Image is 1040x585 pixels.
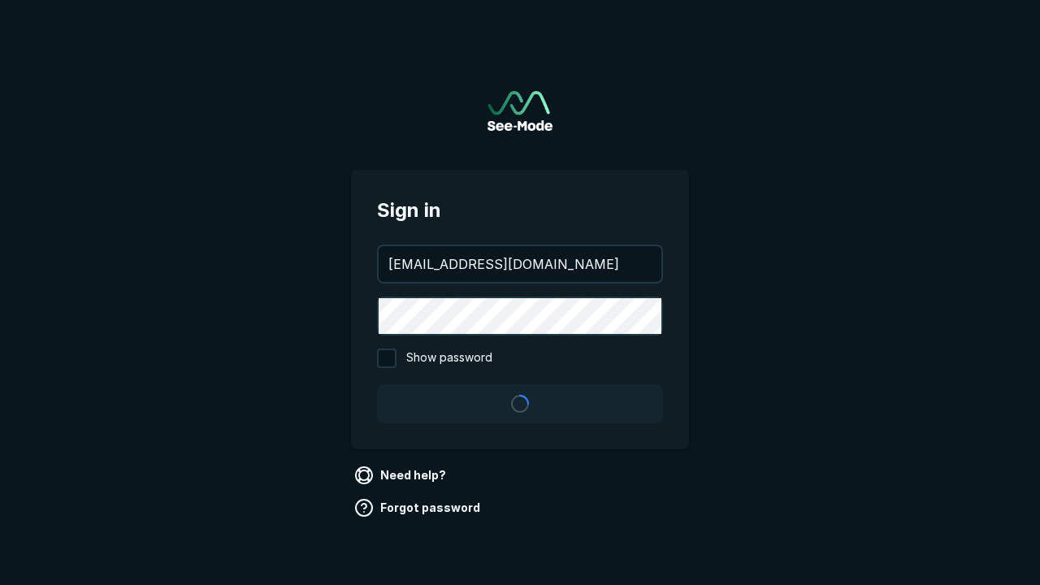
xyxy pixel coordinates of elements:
a: Forgot password [351,495,487,521]
a: Go to sign in [487,91,552,131]
img: See-Mode Logo [487,91,552,131]
input: your@email.com [379,246,661,282]
span: Sign in [377,196,663,225]
span: Show password [406,349,492,368]
a: Need help? [351,462,453,488]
